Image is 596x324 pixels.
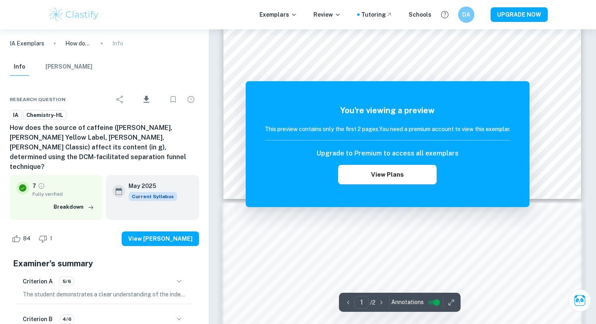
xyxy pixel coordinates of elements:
[23,315,53,324] h6: Criterion B
[391,298,424,307] span: Annotations
[165,91,181,108] div: Bookmark
[313,10,341,19] p: Review
[112,91,128,108] div: Share
[10,96,66,103] span: Research question
[361,10,392,19] a: Tutoring
[265,125,510,134] h6: This preview contains only the first 2 pages. You need a premium account to view this exemplar.
[60,315,74,323] span: 4/6
[48,6,100,23] img: Clastify logo
[409,10,431,19] a: Schools
[32,190,96,198] span: Fully verified
[491,7,548,22] button: UPGRADE NOW
[568,289,591,312] button: Ask Clai
[10,111,21,119] span: IA
[23,290,186,299] p: The student demonstrates a clear understanding of the independent and dependent variables in the ...
[122,231,199,246] button: View [PERSON_NAME]
[259,10,297,19] p: Exemplars
[265,104,510,117] h5: You're viewing a preview
[32,181,36,190] p: 7
[129,181,171,190] h6: May 2025
[438,8,452,22] button: Help and Feedback
[130,89,163,110] div: Download
[23,277,53,286] h6: Criterion A
[19,235,35,243] span: 84
[462,10,471,19] h6: DA
[338,165,436,184] button: View Plans
[45,58,92,76] button: [PERSON_NAME]
[129,192,177,201] span: Current Syllabus
[10,232,35,245] div: Like
[10,110,21,120] a: IA
[13,257,196,270] h5: Examiner's summary
[45,235,57,243] span: 1
[60,278,74,285] span: 5/6
[36,232,57,245] div: Dislike
[458,6,474,23] button: DA
[112,39,123,48] p: Info
[23,110,66,120] a: Chemistry-HL
[129,192,177,201] div: This exemplar is based on the current syllabus. Feel free to refer to it for inspiration/ideas wh...
[38,182,45,190] a: Grade fully verified
[24,111,66,119] span: Chemistry-HL
[10,58,29,76] button: Info
[370,298,375,307] p: / 2
[65,39,91,48] p: How does the source of caffeine ([PERSON_NAME], [PERSON_NAME] Yellow Label, [PERSON_NAME], [PERSO...
[51,201,96,213] button: Breakdown
[183,91,199,108] div: Report issue
[10,123,199,172] h6: How does the source of caffeine ([PERSON_NAME], [PERSON_NAME] Yellow Label, [PERSON_NAME], [PERSO...
[317,149,459,158] h6: Upgrade to Premium to access all exemplars
[10,39,44,48] a: IA Exemplars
